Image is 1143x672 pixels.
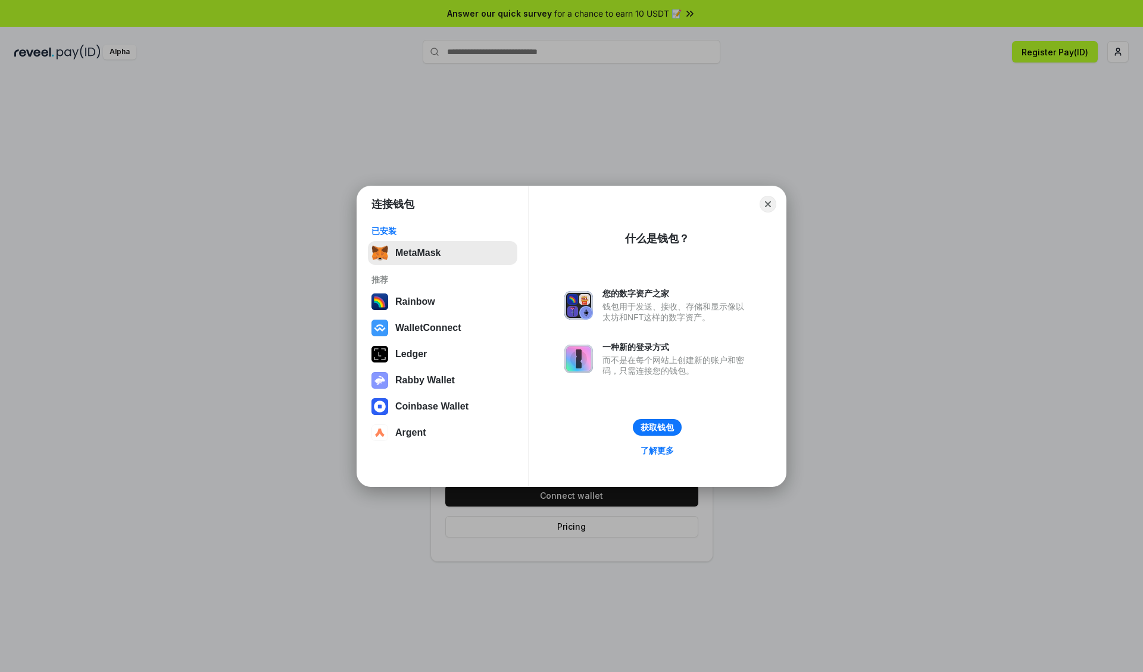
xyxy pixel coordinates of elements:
[625,232,689,246] div: 什么是钱包？
[368,316,517,340] button: WalletConnect
[395,323,461,333] div: WalletConnect
[602,342,750,352] div: 一种新的登录方式
[641,445,674,456] div: 了解更多
[371,398,388,415] img: svg+xml,%3Csvg%20width%3D%2228%22%20height%3D%2228%22%20viewBox%3D%220%200%2028%2028%22%20fill%3D...
[371,226,514,236] div: 已安装
[564,345,593,373] img: svg+xml,%3Csvg%20xmlns%3D%22http%3A%2F%2Fwww.w3.org%2F2000%2Fsvg%22%20fill%3D%22none%22%20viewBox...
[371,346,388,362] img: svg+xml,%3Csvg%20xmlns%3D%22http%3A%2F%2Fwww.w3.org%2F2000%2Fsvg%22%20width%3D%2228%22%20height%3...
[395,401,469,412] div: Coinbase Wallet
[368,368,517,392] button: Rabby Wallet
[641,422,674,433] div: 获取钱包
[395,349,427,360] div: Ledger
[602,288,750,299] div: 您的数字资产之家
[633,443,681,458] a: 了解更多
[368,421,517,445] button: Argent
[633,419,682,436] button: 获取钱包
[371,274,514,285] div: 推荐
[371,372,388,389] img: svg+xml,%3Csvg%20xmlns%3D%22http%3A%2F%2Fwww.w3.org%2F2000%2Fsvg%22%20fill%3D%22none%22%20viewBox...
[760,196,776,212] button: Close
[371,293,388,310] img: svg+xml,%3Csvg%20width%3D%22120%22%20height%3D%22120%22%20viewBox%3D%220%200%20120%20120%22%20fil...
[371,245,388,261] img: svg+xml,%3Csvg%20fill%3D%22none%22%20height%3D%2233%22%20viewBox%3D%220%200%2035%2033%22%20width%...
[371,424,388,441] img: svg+xml,%3Csvg%20width%3D%2228%22%20height%3D%2228%22%20viewBox%3D%220%200%2028%2028%22%20fill%3D...
[368,241,517,265] button: MetaMask
[395,248,441,258] div: MetaMask
[395,427,426,438] div: Argent
[395,375,455,386] div: Rabby Wallet
[602,301,750,323] div: 钱包用于发送、接收、存储和显示像以太坊和NFT这样的数字资产。
[371,197,414,211] h1: 连接钱包
[368,395,517,418] button: Coinbase Wallet
[602,355,750,376] div: 而不是在每个网站上创建新的账户和密码，只需连接您的钱包。
[368,290,517,314] button: Rainbow
[564,291,593,320] img: svg+xml,%3Csvg%20xmlns%3D%22http%3A%2F%2Fwww.w3.org%2F2000%2Fsvg%22%20fill%3D%22none%22%20viewBox...
[395,296,435,307] div: Rainbow
[371,320,388,336] img: svg+xml,%3Csvg%20width%3D%2228%22%20height%3D%2228%22%20viewBox%3D%220%200%2028%2028%22%20fill%3D...
[368,342,517,366] button: Ledger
